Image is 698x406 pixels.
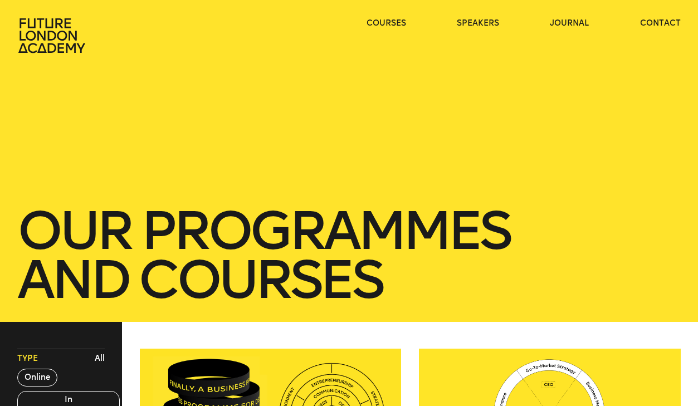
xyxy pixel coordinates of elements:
[457,18,499,29] a: speakers
[367,18,406,29] a: courses
[17,369,57,387] button: Online
[92,350,108,367] button: All
[17,353,38,364] span: Type
[17,206,680,304] h1: our Programmes and courses
[550,18,589,29] a: journal
[640,18,681,29] a: contact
